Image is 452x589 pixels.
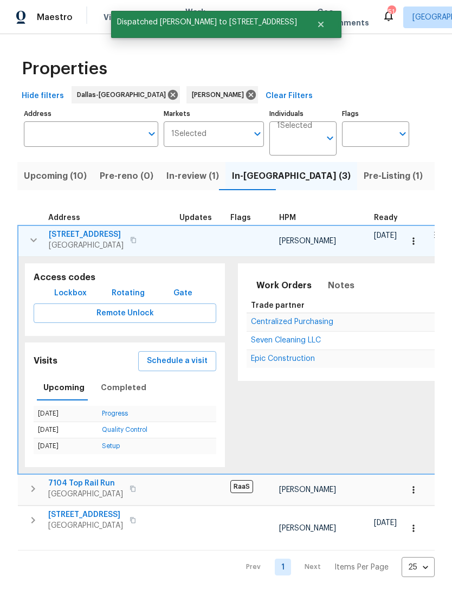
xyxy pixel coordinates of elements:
span: Work Orders [185,7,213,28]
span: Clear Filters [266,89,313,103]
span: Dispatched [PERSON_NAME] to [STREET_ADDRESS] [111,11,303,34]
span: Ready [374,214,398,222]
div: Dallas-[GEOGRAPHIC_DATA] [72,86,180,103]
button: Open [144,126,159,141]
label: Individuals [269,111,337,117]
span: 1 Selected [171,130,206,139]
span: Pre-reno (0) [100,169,153,184]
span: Upcoming (10) [24,169,87,184]
span: Notes [328,278,354,293]
button: Hide filters [17,86,68,106]
span: [PERSON_NAME] [279,525,336,532]
span: [PERSON_NAME] [279,237,336,245]
span: RaaS [230,480,253,493]
td: [DATE] [34,438,98,455]
div: Earliest renovation start date (first business day after COE or Checkout) [374,214,408,222]
span: [STREET_ADDRESS] [49,229,124,240]
span: Lockbox [54,287,87,300]
span: Address [48,214,80,222]
div: [PERSON_NAME] [186,86,258,103]
span: [GEOGRAPHIC_DATA] [48,489,123,500]
td: [DATE] [34,406,98,422]
button: Remote Unlock [34,303,216,323]
button: Open [250,126,265,141]
h5: Access codes [34,272,216,283]
td: [DATE] [34,422,98,438]
button: Rotating [107,283,149,303]
span: Properties [22,63,107,74]
span: [DATE] [374,232,397,240]
a: Quality Control [102,426,147,433]
span: [PERSON_NAME] [279,486,336,494]
span: Dallas-[GEOGRAPHIC_DATA] [77,89,170,100]
span: [PERSON_NAME] [192,89,248,100]
span: Geo Assignments [317,7,369,28]
label: Address [24,111,158,117]
span: Upcoming [43,381,85,394]
h5: Visits [34,355,57,367]
p: Items Per Page [334,562,389,573]
a: Setup [102,443,120,449]
button: Lockbox [50,283,91,303]
button: Schedule a visit [138,351,216,371]
span: In-review (1) [166,169,219,184]
span: 1 Selected [277,121,312,131]
span: In-[GEOGRAPHIC_DATA] (3) [232,169,351,184]
span: [STREET_ADDRESS] [48,509,123,520]
span: Schedule a visit [147,354,208,368]
span: [GEOGRAPHIC_DATA] [48,520,123,531]
span: Remote Unlock [42,307,208,320]
div: 51 [388,7,395,17]
button: Open [395,126,410,141]
button: Clear Filters [261,86,317,106]
span: [GEOGRAPHIC_DATA] [49,240,124,251]
a: Goto page 1 [275,559,291,575]
div: 25 [402,553,435,581]
span: Maestro [37,12,73,23]
span: Completed [101,381,146,394]
button: Open [322,131,338,146]
span: Rotating [112,287,145,300]
span: [DATE] [374,519,397,527]
label: Markets [164,111,264,117]
label: Flags [342,111,409,117]
a: Progress [102,410,128,417]
nav: Pagination Navigation [236,557,435,577]
span: Hide filters [22,89,64,103]
button: Close [303,14,339,35]
span: Visits [104,12,126,23]
span: Pre-Listing (1) [364,169,423,184]
span: 7104 Top Rail Run [48,478,123,489]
